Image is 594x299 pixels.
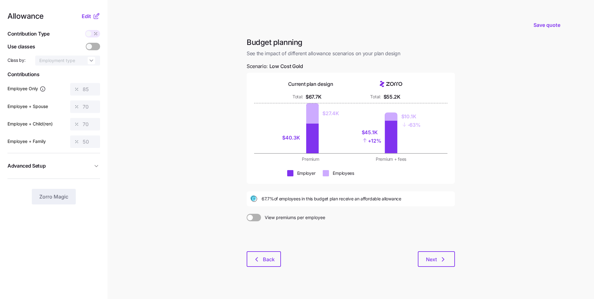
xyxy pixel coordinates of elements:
[247,37,455,47] h1: Budget planning
[7,30,50,38] span: Contribution Type
[247,62,303,70] span: Scenario:
[269,62,303,70] span: Low Cost Gold
[247,50,455,57] span: See the impact of different allowance scenarios on your plan design
[333,170,354,176] div: Employees
[529,16,565,34] button: Save quote
[7,71,100,78] span: Contributions
[274,156,347,162] div: Premium
[534,21,560,29] span: Save quote
[32,189,76,204] button: Zorro Magic
[292,94,303,100] div: Total:
[355,156,427,162] div: Premium + fees
[261,214,325,221] span: View premiums per employee
[288,80,333,88] div: Current plan design
[297,170,316,176] div: Employer
[362,136,381,145] div: + 12%
[39,193,68,200] span: Zorro Magic
[82,12,93,20] button: Edit
[7,57,25,63] span: Class by:
[263,256,275,263] span: Back
[7,85,46,92] label: Employee Only
[384,93,400,101] div: $55.2K
[418,251,455,267] button: Next
[82,12,91,20] span: Edit
[247,251,281,267] button: Back
[306,93,321,101] div: $67.7K
[7,12,44,20] span: Allowance
[7,158,100,174] button: Advanced Setup
[282,134,302,142] div: $40.3K
[7,120,53,127] label: Employee + Child(ren)
[401,113,421,120] div: $10.1K
[7,138,46,145] label: Employee + Family
[262,196,401,202] span: 67.7% of employees in this budget plan receive an affordable allowance
[7,162,46,170] span: Advanced Setup
[370,94,381,100] div: Total:
[426,256,437,263] span: Next
[322,110,339,117] div: $27.4K
[7,103,48,110] label: Employee + Spouse
[401,120,421,129] div: - 63%
[7,43,35,51] span: Use classes
[362,129,381,136] div: $45.1K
